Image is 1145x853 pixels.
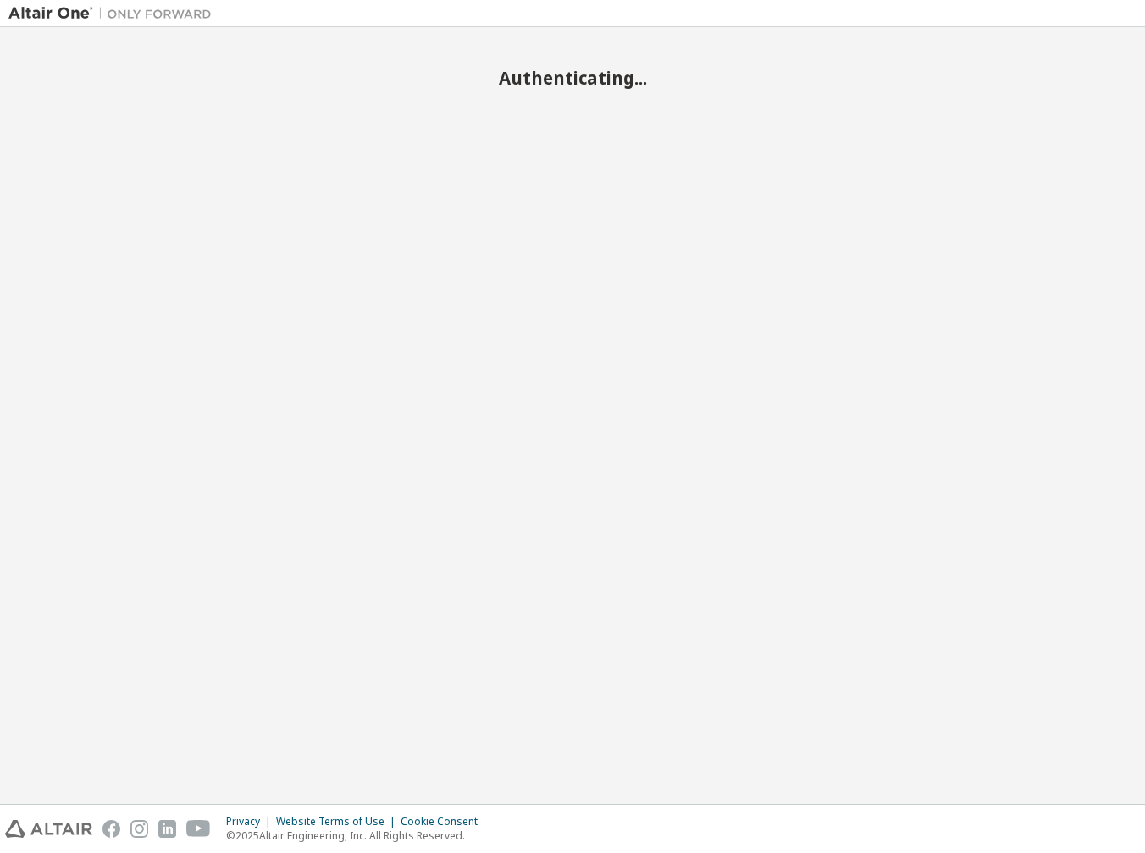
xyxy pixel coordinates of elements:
p: © 2025 Altair Engineering, Inc. All Rights Reserved. [226,828,488,843]
img: altair_logo.svg [5,820,92,838]
img: Altair One [8,5,220,22]
img: facebook.svg [102,820,120,838]
img: linkedin.svg [158,820,176,838]
div: Privacy [226,815,276,828]
div: Cookie Consent [401,815,488,828]
h2: Authenticating... [8,67,1137,89]
div: Website Terms of Use [276,815,401,828]
img: instagram.svg [130,820,148,838]
img: youtube.svg [186,820,211,838]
